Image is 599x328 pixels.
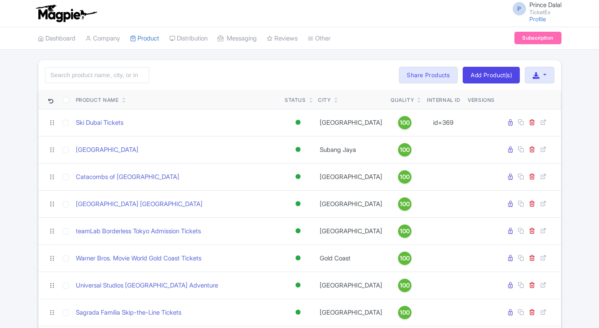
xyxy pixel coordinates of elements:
div: Active [294,144,302,156]
a: Sagrada Família Skip-the-Line Tickets [76,308,181,318]
div: Active [294,171,302,183]
span: 100 [400,227,410,236]
a: 100 [391,306,419,319]
a: 100 [391,197,419,211]
a: teamLab Borderless Tokyo Admission Tickets [76,227,201,236]
a: 100 [391,170,419,184]
a: Messaging [218,27,257,50]
a: 100 [391,252,419,265]
span: 100 [400,118,410,127]
a: Other [308,27,331,50]
span: 100 [400,254,410,263]
th: Internal ID [423,90,465,109]
span: 100 [400,172,410,182]
a: Reviews [267,27,298,50]
a: Product [130,27,159,50]
a: 100 [391,279,419,292]
a: Ski Dubai Tickets [76,118,123,128]
td: Gold Coast [315,245,387,272]
div: Active [294,252,302,264]
small: TicketEx [529,10,561,15]
a: Add Product(s) [463,67,520,83]
div: Active [294,279,302,291]
td: id=369 [423,109,465,136]
td: Subang Jaya [315,136,387,163]
a: Share Products [399,67,458,83]
td: [GEOGRAPHIC_DATA] [315,163,387,190]
a: 100 [391,116,419,129]
td: [GEOGRAPHIC_DATA] [315,109,387,136]
a: Subscription [514,32,561,44]
span: Prince Dalal [529,1,561,9]
span: P [513,2,526,15]
div: Quality [391,96,414,104]
a: Distribution [169,27,208,50]
span: 100 [400,145,410,154]
a: Universal Studios [GEOGRAPHIC_DATA] Adventure [76,281,218,290]
a: P Prince Dalal TicketEx [508,2,561,15]
a: Catacombs of [GEOGRAPHIC_DATA] [76,172,179,182]
a: Dashboard [38,27,75,50]
div: Active [294,225,302,237]
div: Status [285,96,306,104]
span: 100 [400,199,410,209]
img: logo-ab69f6fb50320c5b225c76a69d11143b.png [34,4,98,23]
a: Company [85,27,120,50]
td: [GEOGRAPHIC_DATA] [315,272,387,299]
td: [GEOGRAPHIC_DATA] [315,299,387,326]
div: Active [294,198,302,210]
div: Active [294,306,302,318]
a: Warner Bros. Movie World Gold Coast Tickets [76,254,201,263]
a: [GEOGRAPHIC_DATA] [76,145,138,155]
td: [GEOGRAPHIC_DATA] [315,190,387,217]
input: Search product name, city, or interal id [45,67,149,83]
td: [GEOGRAPHIC_DATA] [315,217,387,245]
div: Active [294,116,302,129]
div: City [318,96,331,104]
a: 100 [391,143,419,156]
a: Profile [529,15,546,23]
span: 100 [400,281,410,290]
a: 100 [391,225,419,238]
a: [GEOGRAPHIC_DATA] [GEOGRAPHIC_DATA] [76,199,203,209]
span: 100 [400,308,410,317]
div: Product Name [76,96,119,104]
th: Versions [464,90,498,109]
